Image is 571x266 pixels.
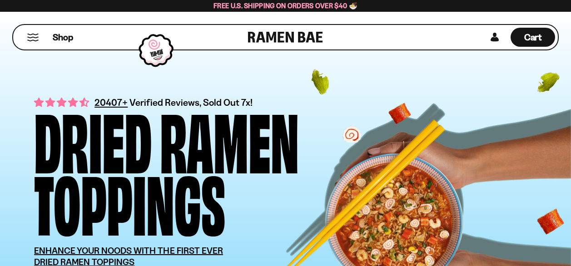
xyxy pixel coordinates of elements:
[524,32,542,43] span: Cart
[511,25,555,49] div: Cart
[53,28,73,47] a: Shop
[34,107,152,169] div: Dried
[214,1,357,10] span: Free U.S. Shipping on Orders over $40 🍜
[27,34,39,41] button: Mobile Menu Trigger
[34,169,225,232] div: Toppings
[53,31,73,44] span: Shop
[160,107,299,169] div: Ramen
